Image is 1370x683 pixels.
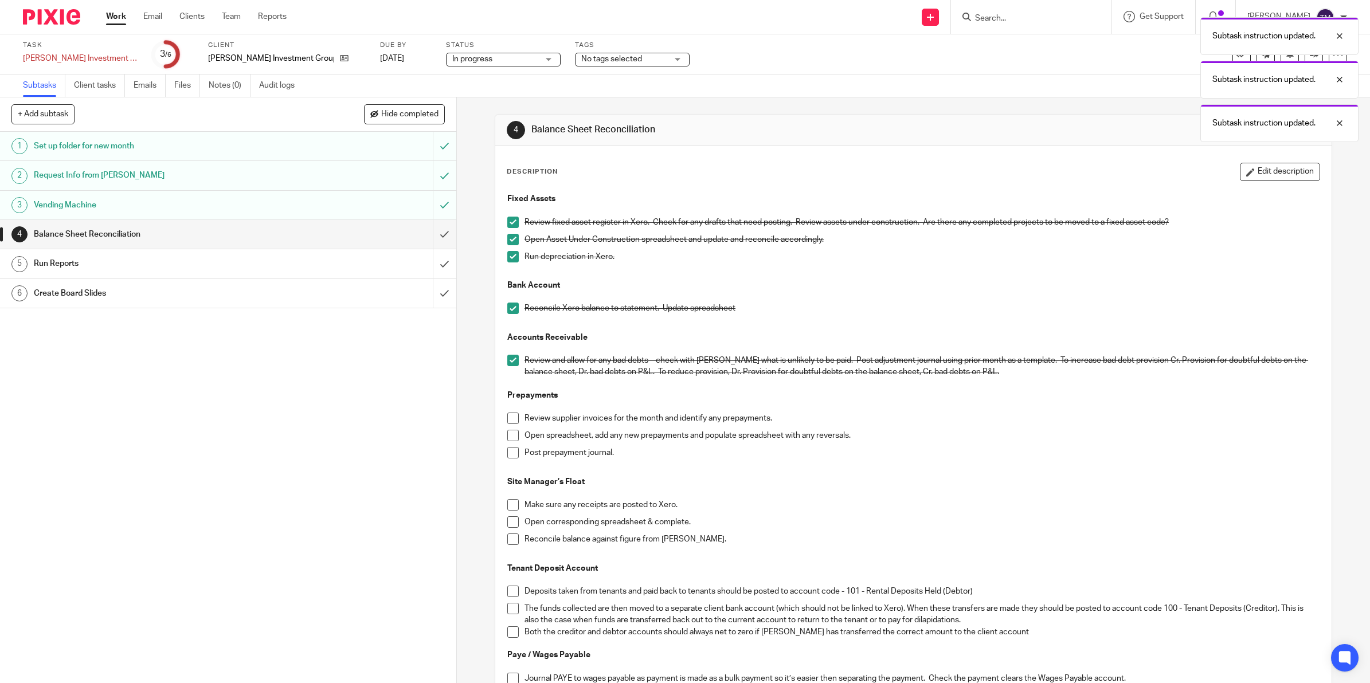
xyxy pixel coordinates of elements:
div: 5 [11,256,28,272]
p: Review supplier invoices for the month and identify any prepayments. [524,413,1320,424]
h1: Vending Machine [34,197,292,214]
div: 2 [11,168,28,184]
p: Post prepayment journal. [524,447,1320,458]
strong: Site Manager’s Float [507,478,585,486]
p: Description [507,167,558,176]
p: Subtask instruction updated. [1212,117,1316,129]
p: Reconcile balance against figure from [PERSON_NAME]. [524,533,1320,545]
p: Both the creditor and debtor accounts should always net to zero if [PERSON_NAME] has transferred ... [524,626,1320,638]
h1: Balance Sheet Reconciliation [531,124,938,136]
div: 4 [507,121,525,139]
div: 1 [11,138,28,154]
a: Audit logs [259,74,303,97]
label: Client [208,41,366,50]
strong: Paye / Wages Payable [507,651,590,659]
label: Task [23,41,138,50]
a: Client tasks [74,74,125,97]
h1: Balance Sheet Reconciliation [34,226,292,243]
strong: Accounts Receivable [507,333,588,341]
h1: Set up folder for new month [34,138,292,155]
div: Shamot Investment Group - Management Accounts [23,53,138,64]
a: Team [222,11,241,22]
strong: Prepayments [507,391,558,399]
div: 3 [11,197,28,213]
a: Emails [134,74,166,97]
label: Due by [380,41,432,50]
button: + Add subtask [11,104,75,124]
div: 3 [160,48,171,61]
a: Notes (0) [209,74,250,97]
a: Clients [179,11,205,22]
a: Work [106,11,126,22]
p: The funds collected are then moved to a separate client bank account (which should not be linked ... [524,603,1320,626]
p: Review and allow for any bad debts – check with [PERSON_NAME] what is unlikely to be paid. Post a... [524,355,1320,378]
span: Hide completed [381,110,439,119]
p: Make sure any receipts are posted to Xero. [524,499,1320,511]
a: Email [143,11,162,22]
strong: Tenant Deposit Account [507,564,598,572]
div: 4 [11,226,28,242]
small: /6 [165,52,171,58]
img: Pixie [23,9,80,25]
p: Subtask instruction updated. [1212,74,1316,85]
span: [DATE] [380,54,404,62]
div: [PERSON_NAME] Investment Group - Management Accounts [23,53,138,64]
p: Deposits taken from tenants and paid back to tenants should be posted to account code - 101 - Ren... [524,586,1320,597]
p: Open spreadsheet, add any new prepayments and populate spreadsheet with any reversals. [524,430,1320,441]
button: Hide completed [364,104,445,124]
p: Run depreciation in Xero. [524,251,1320,262]
button: Edit description [1240,163,1320,181]
img: svg%3E [1316,8,1334,26]
p: [PERSON_NAME] Investment Group Ltd [208,53,334,64]
label: Tags [575,41,690,50]
h1: Request Info from [PERSON_NAME] [34,167,292,184]
strong: Bank Account [507,281,560,289]
p: Open Asset Under Construction spreadsheet and update and reconcile accordingly. [524,234,1320,245]
span: No tags selected [581,55,642,63]
span: In progress [452,55,492,63]
label: Status [446,41,561,50]
p: Reconcile Xero balance to statement. Update spreadsheet [524,303,1320,314]
a: Reports [258,11,287,22]
p: Open corresponding spreadsheet & complete. [524,516,1320,528]
h1: Create Board Slides [34,285,292,302]
h1: Run Reports [34,255,292,272]
div: 6 [11,285,28,301]
a: Files [174,74,200,97]
p: Review fixed asset register in Xero. Check for any drafts that need posting. Review assets under ... [524,217,1320,228]
p: Subtask instruction updated. [1212,30,1316,42]
strong: Fixed Assets [507,195,555,203]
a: Subtasks [23,74,65,97]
